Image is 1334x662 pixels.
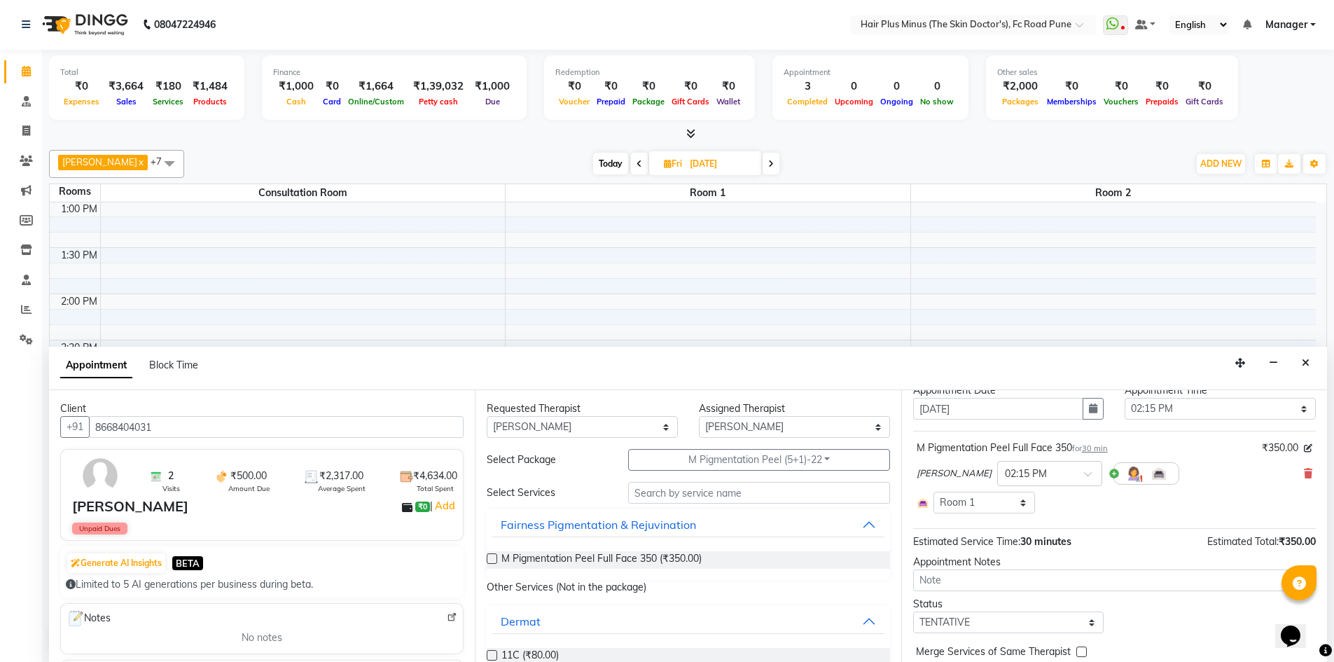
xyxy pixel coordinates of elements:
[345,78,408,95] div: ₹1,664
[319,78,345,95] div: ₹0
[831,97,877,106] span: Upcoming
[228,483,270,494] span: Amount Due
[162,483,180,494] span: Visits
[137,156,144,167] a: x
[1197,154,1245,174] button: ADD NEW
[713,78,744,95] div: ₹0
[501,613,541,630] div: Dermat
[911,184,1316,202] span: Room 2
[506,184,910,202] span: Room 1
[1142,78,1182,95] div: ₹0
[913,398,1084,420] input: yyyy-mm-dd
[58,294,100,309] div: 2:00 PM
[67,609,111,628] span: Notes
[1200,158,1242,169] span: ADD NEW
[593,97,629,106] span: Prepaid
[273,78,319,95] div: ₹1,000
[415,502,430,513] span: ₹0
[433,497,457,514] a: Add
[60,78,103,95] div: ₹0
[917,441,1108,455] div: M Pigmentation Peel Full Face 350
[784,78,831,95] div: 3
[555,97,593,106] span: Voucher
[149,97,187,106] span: Services
[555,78,593,95] div: ₹0
[1072,443,1108,453] small: for
[476,453,618,467] div: Select Package
[1020,535,1071,548] span: 30 minutes
[668,97,713,106] span: Gift Cards
[60,67,233,78] div: Total
[1304,444,1312,453] i: Edit price
[172,556,203,570] span: BETA
[1142,97,1182,106] span: Prepaids
[668,78,713,95] div: ₹0
[60,353,132,378] span: Appointment
[482,97,503,106] span: Due
[80,455,120,496] img: avatar
[1043,97,1100,106] span: Memberships
[501,516,696,533] div: Fairness Pigmentation & Rejuvination
[784,67,957,78] div: Appointment
[877,97,917,106] span: Ongoing
[149,359,198,371] span: Block Time
[1125,383,1316,398] div: Appointment Time
[686,153,756,174] input: 2025-10-10
[58,202,100,216] div: 1:00 PM
[1043,78,1100,95] div: ₹0
[913,555,1316,570] div: Appointment Notes
[593,78,629,95] div: ₹0
[62,156,137,167] span: [PERSON_NAME]
[1100,78,1142,95] div: ₹0
[149,78,187,95] div: ₹180
[60,97,103,106] span: Expenses
[58,248,100,263] div: 1:30 PM
[1182,78,1227,95] div: ₹0
[1275,606,1320,648] iframe: chat widget
[999,97,1042,106] span: Packages
[67,553,165,573] button: Generate AI Insights
[36,5,132,44] img: logo
[629,78,668,95] div: ₹0
[113,97,140,106] span: Sales
[916,644,1071,662] span: Merge Services of Same Therapist
[283,97,310,106] span: Cash
[101,184,506,202] span: Consultation Room
[1207,535,1279,548] span: Estimated Total:
[1082,443,1108,453] span: 30 min
[1262,441,1298,455] span: ₹350.00
[913,597,1104,612] div: Status
[877,78,917,95] div: 0
[917,78,957,95] div: 0
[417,483,454,494] span: Total Spent
[190,97,230,106] span: Products
[628,449,890,471] button: M Pigmentation Peel (5+1)-22
[713,97,744,106] span: Wallet
[1265,18,1307,32] span: Manager
[1295,352,1316,374] button: Close
[629,97,668,106] span: Package
[58,340,100,355] div: 2:30 PM
[492,512,884,537] button: Fairness Pigmentation & Rejuvination
[1279,535,1316,548] span: ₹350.00
[917,97,957,106] span: No show
[415,97,461,106] span: Petty cash
[242,630,282,645] span: No notes
[345,97,408,106] span: Online/Custom
[1182,97,1227,106] span: Gift Cards
[72,496,188,517] div: [PERSON_NAME]
[997,67,1227,78] div: Other sales
[50,184,100,199] div: Rooms
[413,469,457,483] span: ₹4,634.00
[784,97,831,106] span: Completed
[913,383,1104,398] div: Appointment Date
[660,158,686,169] span: Fri
[151,156,172,167] span: +7
[1100,97,1142,106] span: Vouchers
[469,78,515,95] div: ₹1,000
[89,416,464,438] input: Search by Name/Mobile/Email/Code
[487,580,889,595] p: Other Services (Not in the package)
[1151,465,1167,482] img: Interior.png
[430,497,457,514] span: |
[60,401,464,416] div: Client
